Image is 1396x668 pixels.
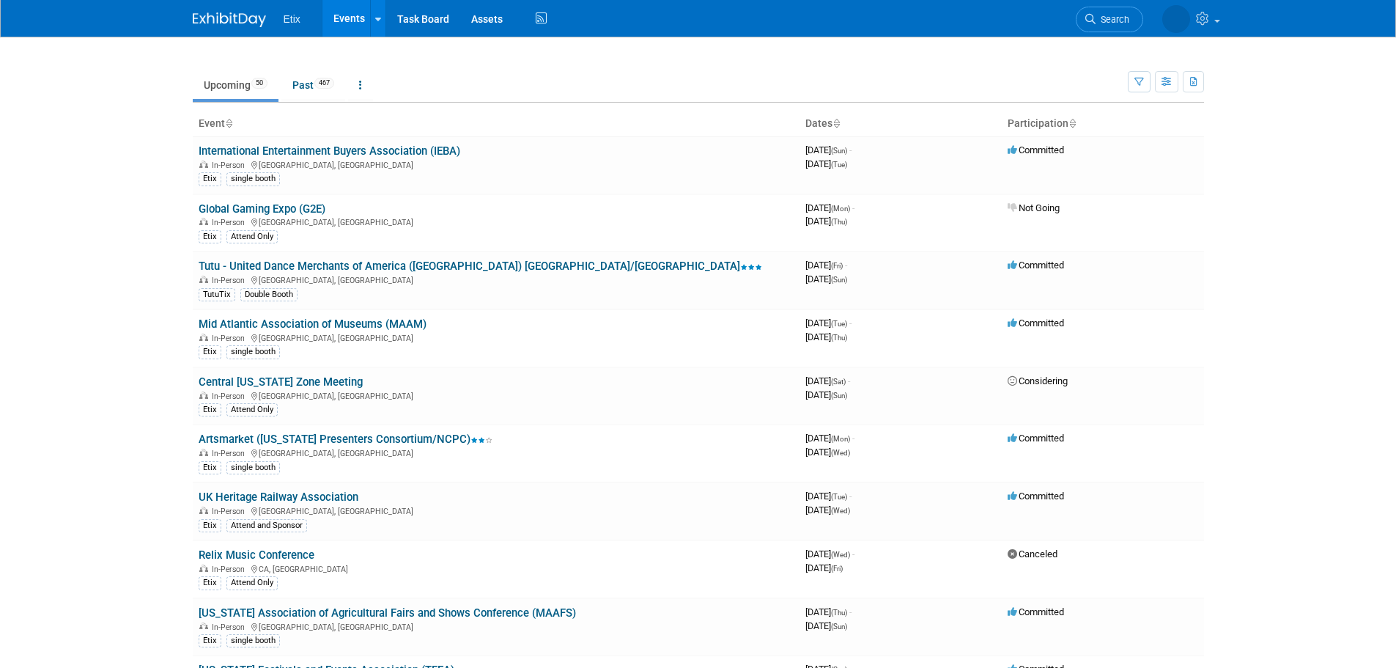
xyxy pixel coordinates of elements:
[226,345,280,359] div: single booth
[199,449,208,456] img: In-Person Event
[805,202,854,213] span: [DATE]
[199,318,426,331] a: Mid Atlantic Association of Museums (MAAM)
[199,507,208,514] img: In-Person Event
[240,288,298,301] div: Double Booth
[831,507,850,515] span: (Wed)
[1008,548,1057,559] span: Canceled
[212,334,249,343] span: In-Person
[805,318,852,329] span: [DATE]
[831,262,843,270] span: (Fri)
[831,449,850,457] span: (Wed)
[1008,202,1060,213] span: Not Going
[199,331,794,343] div: [GEOGRAPHIC_DATA], [GEOGRAPHIC_DATA]
[199,288,235,301] div: TutuTix
[212,507,249,516] span: In-Person
[199,447,794,458] div: [GEOGRAPHIC_DATA], [GEOGRAPHIC_DATA]
[199,565,208,572] img: In-Person Event
[199,375,363,389] a: Central [US_STATE] Zone Meeting
[805,260,847,271] span: [DATE]
[199,491,358,504] a: UK Heritage Railway Association
[805,606,852,617] span: [DATE]
[831,161,847,169] span: (Tue)
[831,435,850,443] span: (Mon)
[226,519,307,532] div: Attend and Sponsor
[212,565,249,574] span: In-Person
[226,576,278,590] div: Attend Only
[849,606,852,617] span: -
[805,447,850,458] span: [DATE]
[852,433,854,444] span: -
[199,623,208,630] img: In-Person Event
[193,111,799,136] th: Event
[831,493,847,501] span: (Tue)
[831,218,847,226] span: (Thu)
[199,606,576,620] a: [US_STATE] Association of Agricultural Fairs and Shows Conference (MAAFS)
[284,13,300,25] span: Etix
[199,504,794,516] div: [GEOGRAPHIC_DATA], [GEOGRAPHIC_DATA]
[805,389,847,400] span: [DATE]
[199,634,221,647] div: Etix
[251,78,267,89] span: 50
[849,491,852,502] span: -
[199,216,794,227] div: [GEOGRAPHIC_DATA], [GEOGRAPHIC_DATA]
[226,634,280,647] div: single booth
[199,519,221,532] div: Etix
[805,375,850,386] span: [DATE]
[805,548,854,559] span: [DATE]
[805,331,847,342] span: [DATE]
[199,161,208,168] img: In-Person Event
[199,334,208,341] img: In-Person Event
[199,230,221,243] div: Etix
[193,12,266,27] img: ExhibitDay
[805,144,852,155] span: [DATE]
[212,623,249,632] span: In-Person
[1076,7,1143,32] a: Search
[832,117,840,129] a: Sort by Start Date
[805,433,854,444] span: [DATE]
[831,147,847,155] span: (Sun)
[199,433,492,446] a: Artsmarket ([US_STATE] Presenters Consortium/NCPC)
[199,461,221,474] div: Etix
[848,375,850,386] span: -
[805,216,847,227] span: [DATE]
[1008,318,1064,329] span: Committed
[831,378,846,386] span: (Sat)
[831,609,847,617] span: (Thu)
[193,71,278,99] a: Upcoming50
[199,202,325,216] a: Global Gaming Expo (G2E)
[831,320,847,328] span: (Tue)
[805,562,843,573] span: [DATE]
[212,161,249,170] span: In-Person
[199,144,460,158] a: International Entertainment Buyers Association (IEBA)
[1008,606,1064,617] span: Committed
[805,491,852,502] span: [DATE]
[805,504,850,515] span: [DATE]
[225,117,232,129] a: Sort by Event Name
[1096,14,1129,25] span: Search
[199,172,221,186] div: Etix
[212,276,249,285] span: In-Person
[199,260,762,273] a: Tutu - United Dance Merchants of America ([GEOGRAPHIC_DATA]) [GEOGRAPHIC_DATA]/[GEOGRAPHIC_DATA]
[199,562,794,574] div: CA, [GEOGRAPHIC_DATA]
[805,158,847,169] span: [DATE]
[845,260,847,271] span: -
[831,334,847,342] span: (Thu)
[199,620,794,632] div: [GEOGRAPHIC_DATA], [GEOGRAPHIC_DATA]
[831,551,850,559] span: (Wed)
[281,71,345,99] a: Past467
[799,111,1002,136] th: Dates
[199,345,221,359] div: Etix
[199,276,208,283] img: In-Person Event
[831,205,850,213] span: (Mon)
[1162,5,1190,33] img: Leslie Ziade
[199,158,794,170] div: [GEOGRAPHIC_DATA], [GEOGRAPHIC_DATA]
[199,274,794,285] div: [GEOGRAPHIC_DATA], [GEOGRAPHIC_DATA]
[831,623,847,631] span: (Sun)
[199,389,794,401] div: [GEOGRAPHIC_DATA], [GEOGRAPHIC_DATA]
[1008,260,1064,271] span: Committed
[212,218,249,227] span: In-Person
[805,274,847,285] span: [DATE]
[852,202,854,213] span: -
[226,230,278,243] div: Attend Only
[199,548,314,562] a: Relix Music Conference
